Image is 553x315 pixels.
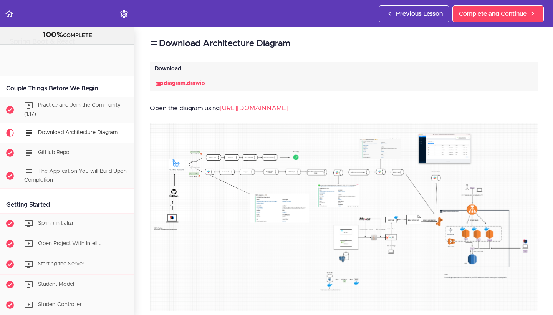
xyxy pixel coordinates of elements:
span: Practice and Join the Community (1:17) [24,103,121,117]
a: [URL][DOMAIN_NAME] [220,105,288,111]
div: Download [150,62,538,76]
svg: Download [155,79,164,88]
h2: Download Architecture Diagram [150,37,538,50]
span: StudentController [38,302,82,308]
span: Starting the Server [38,262,84,267]
span: 100% [42,31,63,39]
svg: Settings Menu [119,9,129,18]
a: Complete and Continue [452,5,544,22]
svg: Back to course curriculum [5,9,14,18]
img: FRVS8MnIT0GKjlhpYVsQ_Screenshot+2021-03-12+at+19.30.37.png [150,123,538,311]
span: Spring Initializr [38,221,74,226]
span: Student Model [38,282,74,287]
p: Open the diagram using [150,103,538,114]
span: GitHub Repo [38,150,70,155]
span: Complete and Continue [459,9,527,18]
a: Previous Lesson [379,5,449,22]
span: The Application You will Build Upon Completion [24,169,127,183]
span: Open Project With IntelliJ [38,241,102,247]
span: Previous Lesson [396,9,443,18]
div: COMPLETE [10,30,124,40]
span: Download Architecture Diagram [38,130,118,135]
a: Downloaddiagram.drawio [155,81,205,86]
